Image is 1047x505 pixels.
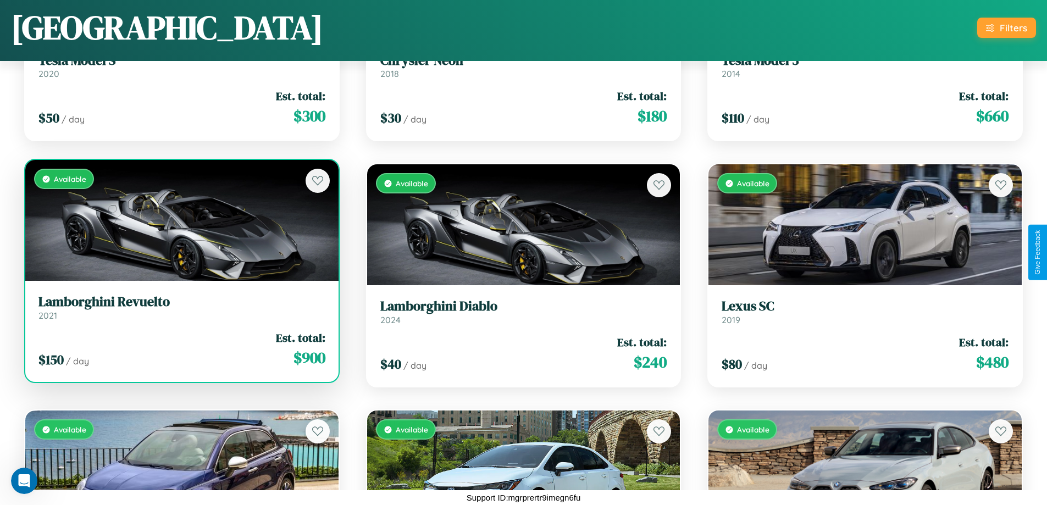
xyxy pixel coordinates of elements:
[746,114,769,125] span: / day
[38,294,325,321] a: Lamborghini Revuelto2021
[396,425,428,434] span: Available
[744,360,767,371] span: / day
[403,114,426,125] span: / day
[722,314,740,325] span: 2019
[380,355,401,373] span: $ 40
[380,314,401,325] span: 2024
[722,298,1009,325] a: Lexus SC2019
[617,88,667,104] span: Est. total:
[617,334,667,350] span: Est. total:
[380,68,399,79] span: 2018
[638,105,667,127] span: $ 180
[38,310,57,321] span: 2021
[467,490,581,505] p: Support ID: mgrprertr9imegn6fu
[634,351,667,373] span: $ 240
[722,68,740,79] span: 2014
[737,425,769,434] span: Available
[977,18,1036,38] button: Filters
[380,298,667,325] a: Lamborghini Diablo2024
[54,425,86,434] span: Available
[737,179,769,188] span: Available
[1034,230,1042,275] div: Give Feedback
[403,360,426,371] span: / day
[38,351,64,369] span: $ 150
[976,351,1009,373] span: $ 480
[38,53,325,80] a: Tesla Model S2020
[380,53,667,80] a: Chrysler Neon2018
[380,109,401,127] span: $ 30
[293,105,325,127] span: $ 300
[959,334,1009,350] span: Est. total:
[11,5,323,50] h1: [GEOGRAPHIC_DATA]
[959,88,1009,104] span: Est. total:
[38,68,59,79] span: 2020
[293,347,325,369] span: $ 900
[722,355,742,373] span: $ 80
[38,294,325,310] h3: Lamborghini Revuelto
[11,468,37,494] iframe: Intercom live chat
[276,88,325,104] span: Est. total:
[66,356,89,367] span: / day
[54,174,86,184] span: Available
[1000,22,1027,34] div: Filters
[396,179,428,188] span: Available
[976,105,1009,127] span: $ 660
[722,109,744,127] span: $ 110
[38,109,59,127] span: $ 50
[722,298,1009,314] h3: Lexus SC
[62,114,85,125] span: / day
[722,53,1009,80] a: Tesla Model 32014
[276,330,325,346] span: Est. total:
[380,298,667,314] h3: Lamborghini Diablo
